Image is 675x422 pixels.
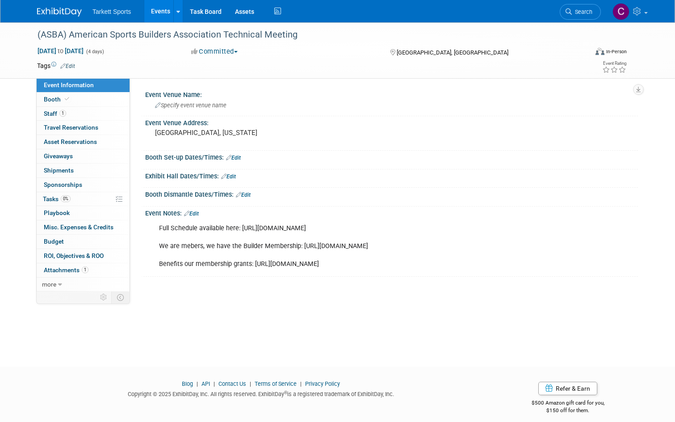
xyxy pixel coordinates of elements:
span: Asset Reservations [44,138,97,145]
a: API [201,380,210,387]
a: Tasks0% [37,192,130,206]
a: Edit [221,173,236,180]
span: to [56,47,65,55]
a: Shipments [37,164,130,177]
span: Giveaways [44,152,73,160]
div: Event Venue Address: [145,116,638,127]
a: Asset Reservations [37,135,130,149]
div: Event Notes: [145,207,638,218]
a: Staff1 [37,107,130,121]
a: Privacy Policy [305,380,340,387]
div: Event Format [540,46,627,60]
td: Personalize Event Tab Strip [96,291,112,303]
div: $150 off for them. [498,407,638,414]
button: Committed [188,47,241,56]
a: Search [560,4,601,20]
span: Booth [44,96,71,103]
div: Event Venue Name: [145,88,638,99]
div: Booth Dismantle Dates/Times: [145,188,638,199]
span: Travel Reservations [44,124,98,131]
a: Playbook [37,206,130,220]
span: more [42,281,56,288]
a: ROI, Objectives & ROO [37,249,130,263]
span: 1 [82,266,88,273]
a: more [37,278,130,291]
div: Booth Set-up Dates/Times: [145,151,638,162]
a: Edit [60,63,75,69]
div: Full Schedule available here: [URL][DOMAIN_NAME] We are mebers, we have the Builder Membership: [... [153,219,542,273]
span: | [247,380,253,387]
span: Sponsorships [44,181,82,188]
td: Tags [37,61,75,70]
i: Booth reservation complete [65,97,69,101]
span: | [194,380,200,387]
span: [DATE] [DATE] [37,47,84,55]
div: In-Person [606,48,627,55]
pre: [GEOGRAPHIC_DATA], [US_STATE] [155,129,341,137]
a: Terms of Service [255,380,297,387]
a: Edit [236,192,251,198]
span: | [211,380,217,387]
a: Contact Us [218,380,246,387]
div: Copyright © 2025 ExhibitDay, Inc. All rights reserved. ExhibitDay is a registered trademark of Ex... [37,388,484,398]
span: Tarkett Sports [92,8,131,15]
span: 0% [61,195,71,202]
span: Playbook [44,209,70,216]
span: Budget [44,238,64,245]
a: Refer & Earn [538,382,597,395]
sup: ® [284,390,287,395]
a: Travel Reservations [37,121,130,135]
a: Attachments1 [37,263,130,277]
span: Search [572,8,592,15]
a: Event Information [37,78,130,92]
span: | [298,380,304,387]
a: Edit [226,155,241,161]
a: Blog [182,380,193,387]
div: (ASBA) American Sports Builders Association Technical Meeting [34,27,577,43]
div: Exhibit Hall Dates/Times: [145,169,638,181]
span: Attachments [44,266,88,274]
a: Booth [37,93,130,106]
span: Misc. Expenses & Credits [44,224,113,231]
div: $500 Amazon gift card for you, [498,393,638,414]
a: Budget [37,235,130,249]
span: Tasks [43,195,71,203]
span: 1 [59,110,66,117]
div: Event Rating [602,61,626,66]
span: ROI, Objectives & ROO [44,252,104,259]
img: ExhibitDay [37,8,82,17]
a: Edit [184,211,199,217]
td: Toggle Event Tabs [112,291,130,303]
span: Specify event venue name [155,102,226,109]
span: Shipments [44,167,74,174]
span: (4 days) [85,49,104,55]
span: Staff [44,110,66,117]
span: Event Information [44,81,94,89]
img: Format-Inperson.png [595,48,604,55]
a: Misc. Expenses & Credits [37,220,130,234]
a: Sponsorships [37,178,130,192]
a: Giveaways [37,149,130,163]
span: [GEOGRAPHIC_DATA], [GEOGRAPHIC_DATA] [397,49,508,56]
img: Chris White [612,3,629,20]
